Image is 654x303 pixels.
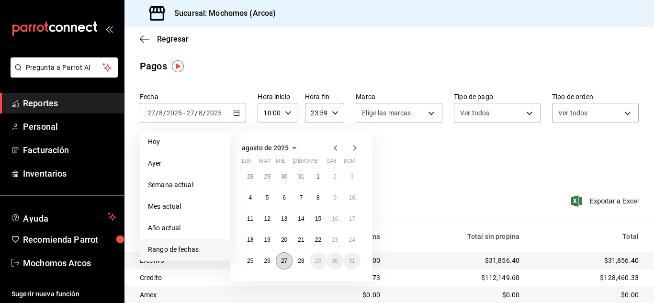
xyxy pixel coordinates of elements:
[242,231,259,248] button: 18 de agosto de 2025
[535,233,639,240] div: Total
[344,158,356,168] abbr: domingo
[349,258,355,264] abbr: 31 de agosto de 2025
[242,168,259,185] button: 28 de julio de 2025
[195,109,198,117] span: /
[23,211,104,223] span: Ayuda
[264,173,270,180] abbr: 29 de julio de 2025
[183,109,185,117] span: -
[259,210,275,227] button: 12 de agosto de 2025
[276,168,293,185] button: 30 de julio de 2025
[23,97,116,110] span: Reportes
[276,231,293,248] button: 20 de agosto de 2025
[23,167,116,180] span: Inventarios
[332,215,338,222] abbr: 16 de agosto de 2025
[558,108,587,118] span: Ver todos
[156,109,158,117] span: /
[276,210,293,227] button: 13 de agosto de 2025
[293,231,309,248] button: 21 de agosto de 2025
[23,144,116,157] span: Facturación
[11,57,118,78] button: Pregunta a Parrot AI
[148,245,222,255] span: Rango de fechas
[163,109,166,117] span: /
[310,168,327,185] button: 1 de agosto de 2025
[300,194,303,201] abbr: 7 de agosto de 2025
[242,144,289,152] span: agosto de 2025
[395,256,519,265] div: $31,856.40
[148,223,222,233] span: Año actual
[276,158,285,168] abbr: miércoles
[333,173,337,180] abbr: 2 de agosto de 2025
[298,236,304,243] abbr: 21 de agosto de 2025
[105,25,113,33] button: open_drawer_menu
[315,236,321,243] abbr: 22 de agosto de 2025
[552,93,639,100] label: Tipo de orden
[535,273,639,282] div: $128,460.33
[327,158,337,168] abbr: sábado
[349,215,355,222] abbr: 17 de agosto de 2025
[276,252,293,269] button: 27 de agosto de 2025
[23,233,116,246] span: Recomienda Parrot
[310,231,327,248] button: 22 de agosto de 2025
[148,202,222,212] span: Mes actual
[266,194,269,201] abbr: 5 de agosto de 2025
[157,34,189,44] span: Regresar
[293,158,349,168] abbr: jueves
[298,215,304,222] abbr: 14 de agosto de 2025
[172,60,184,72] button: Tooltip marker
[333,194,337,201] abbr: 9 de agosto de 2025
[206,109,222,117] input: ----
[293,189,309,206] button: 7 de agosto de 2025
[293,252,309,269] button: 28 de agosto de 2025
[344,252,361,269] button: 31 de agosto de 2025
[140,93,246,100] label: Fecha
[350,173,354,180] abbr: 3 de agosto de 2025
[315,258,321,264] abbr: 29 de agosto de 2025
[148,158,222,168] span: Ayer
[395,273,519,282] div: $112,149.60
[264,258,270,264] abbr: 26 de agosto de 2025
[167,8,276,19] h3: Sucursal: Mochomos (Arcos)
[140,34,189,44] button: Regresar
[293,210,309,227] button: 14 de agosto de 2025
[344,189,361,206] button: 10 de agosto de 2025
[281,236,287,243] abbr: 20 de agosto de 2025
[535,290,639,300] div: $0.00
[248,194,252,201] abbr: 4 de agosto de 2025
[7,69,118,79] a: Pregunta a Parrot AI
[140,290,277,300] div: Amex
[242,142,300,154] button: agosto de 2025
[344,231,361,248] button: 24 de agosto de 2025
[259,252,275,269] button: 26 de agosto de 2025
[344,168,361,185] button: 3 de agosto de 2025
[298,173,304,180] abbr: 31 de julio de 2025
[264,236,270,243] abbr: 19 de agosto de 2025
[349,194,355,201] abbr: 10 de agosto de 2025
[310,210,327,227] button: 15 de agosto de 2025
[362,108,411,118] span: Elige las marcas
[316,173,320,180] abbr: 1 de agosto de 2025
[23,120,116,133] span: Personal
[247,258,253,264] abbr: 25 de agosto de 2025
[11,289,116,299] span: Sugerir nueva función
[395,290,519,300] div: $0.00
[282,194,286,201] abbr: 6 de agosto de 2025
[259,168,275,185] button: 29 de julio de 2025
[186,109,195,117] input: --
[573,195,639,207] button: Exportar a Excel
[327,168,343,185] button: 2 de agosto de 2025
[247,173,253,180] abbr: 28 de julio de 2025
[454,93,541,100] label: Tipo de pago
[242,252,259,269] button: 25 de agosto de 2025
[349,236,355,243] abbr: 24 de agosto de 2025
[148,137,222,147] span: Hoy
[298,258,304,264] abbr: 28 de agosto de 2025
[281,173,287,180] abbr: 30 de julio de 2025
[327,189,343,206] button: 9 de agosto de 2025
[242,158,252,168] abbr: lunes
[147,109,156,117] input: --
[310,189,327,206] button: 8 de agosto de 2025
[140,273,277,282] div: Credito
[395,233,519,240] div: Total sin propina
[23,257,116,269] span: Mochomos Arcos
